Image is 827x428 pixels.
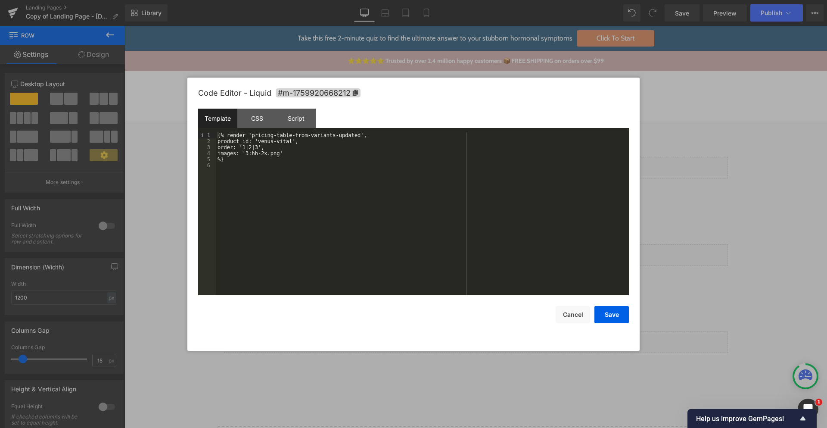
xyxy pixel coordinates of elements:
div: Script [277,109,316,128]
h1: hormone-harmony [99,108,603,131]
span: Click To Start [452,4,530,21]
h1: [MEDICAL_DATA]-collagen [99,283,603,306]
span: Code Editor - Liquid [198,88,271,97]
button: Cancel [556,306,590,323]
a: ⭐⭐⭐⭐⭐ Trusted by over 2.4 million happy customers 📦 FREE SHIPPING on orders over $99 [223,31,479,39]
div: Template [198,109,237,128]
h1: venus-vital [99,196,603,219]
div: CSS [237,109,277,128]
div: 6 [198,162,216,169]
div: 4 [198,150,216,156]
button: Show survey - Help us improve GemPages! [696,413,808,424]
button: Save [594,306,629,323]
span: Click to copy [276,88,361,97]
span: Help us improve GemPages! [696,415,798,423]
div: 1 [198,132,216,138]
iframe: Intercom live chat [798,399,818,419]
div: 3 [198,144,216,150]
div: 2 [198,138,216,144]
span: 1 [815,399,822,406]
div: 5 [198,156,216,162]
